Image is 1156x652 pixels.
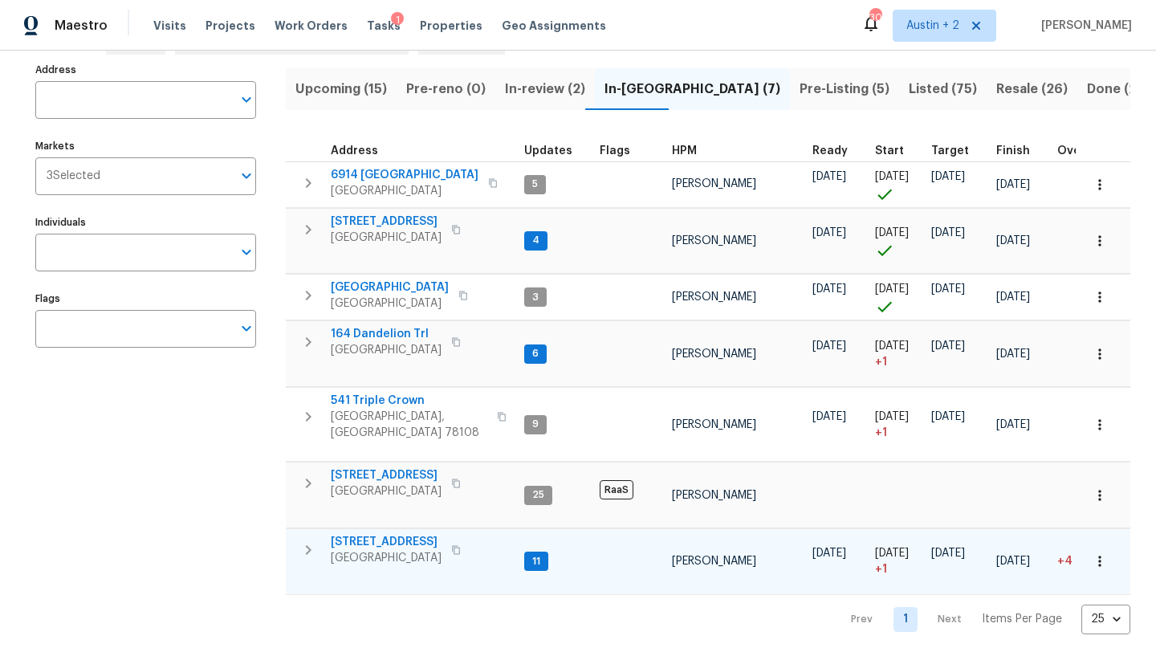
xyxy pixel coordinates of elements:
[331,295,449,312] span: [GEOGRAPHIC_DATA]
[812,171,846,182] span: [DATE]
[996,78,1068,100] span: Resale (26)
[869,388,925,462] td: Project started 1 days late
[996,145,1030,157] span: Finish
[836,605,1130,634] nav: Pagination Navigation
[672,490,756,501] span: [PERSON_NAME]
[812,145,862,157] div: Earliest renovation start date (first business day after COE or Checkout)
[996,291,1030,303] span: [DATE]
[420,18,482,34] span: Properties
[331,342,442,358] span: [GEOGRAPHIC_DATA]
[391,12,404,28] div: 1
[331,145,378,157] span: Address
[931,283,965,295] span: [DATE]
[875,354,887,370] span: + 1
[869,208,925,274] td: Project started on time
[909,78,977,100] span: Listed (75)
[931,227,965,238] span: [DATE]
[875,283,909,295] span: [DATE]
[35,218,256,227] label: Individuals
[875,145,918,157] div: Actual renovation start date
[295,78,387,100] span: Upcoming (15)
[331,167,478,183] span: 6914 [GEOGRAPHIC_DATA]
[600,145,630,157] span: Flags
[672,178,756,189] span: [PERSON_NAME]
[35,294,256,304] label: Flags
[331,279,449,295] span: [GEOGRAPHIC_DATA]
[869,529,925,595] td: Project started 1 days late
[672,419,756,430] span: [PERSON_NAME]
[672,348,756,360] span: [PERSON_NAME]
[672,145,697,157] span: HPM
[906,18,959,34] span: Austin + 2
[1057,145,1099,157] span: Overall
[996,235,1030,247] span: [DATE]
[604,78,780,100] span: In-[GEOGRAPHIC_DATA] (7)
[672,291,756,303] span: [PERSON_NAME]
[331,534,442,550] span: [STREET_ADDRESS]
[931,145,983,157] div: Target renovation project end date
[526,234,546,247] span: 4
[1057,556,1073,567] span: +4
[235,241,258,263] button: Open
[47,169,100,183] span: 3 Selected
[331,393,487,409] span: 541 Triple Crown
[235,88,258,111] button: Open
[235,165,258,187] button: Open
[812,411,846,422] span: [DATE]
[812,548,846,559] span: [DATE]
[526,347,545,361] span: 6
[275,18,348,34] span: Work Orders
[526,555,547,568] span: 11
[526,291,545,304] span: 3
[505,78,585,100] span: In-review (2)
[875,561,887,577] span: + 1
[875,411,909,422] span: [DATE]
[996,419,1030,430] span: [DATE]
[996,556,1030,567] span: [DATE]
[812,340,846,352] span: [DATE]
[1051,529,1120,595] td: 4 day(s) past target finish date
[55,18,108,34] span: Maestro
[331,230,442,246] span: [GEOGRAPHIC_DATA]
[35,141,256,151] label: Markets
[875,425,887,441] span: + 1
[235,317,258,340] button: Open
[875,171,909,182] span: [DATE]
[875,145,904,157] span: Start
[672,556,756,567] span: [PERSON_NAME]
[812,145,848,157] span: Ready
[206,18,255,34] span: Projects
[869,161,925,207] td: Project started on time
[996,145,1044,157] div: Projected renovation finish date
[982,611,1062,627] p: Items Per Page
[672,235,756,247] span: [PERSON_NAME]
[875,548,909,559] span: [DATE]
[331,483,442,499] span: [GEOGRAPHIC_DATA]
[931,145,969,157] span: Target
[502,18,606,34] span: Geo Assignments
[996,348,1030,360] span: [DATE]
[996,179,1030,190] span: [DATE]
[800,78,889,100] span: Pre-Listing (5)
[1035,18,1132,34] span: [PERSON_NAME]
[153,18,186,34] span: Visits
[331,214,442,230] span: [STREET_ADDRESS]
[331,326,442,342] span: 164 Dandelion Trl
[875,340,909,352] span: [DATE]
[367,20,401,31] span: Tasks
[875,227,909,238] span: [DATE]
[406,78,486,100] span: Pre-reno (0)
[526,488,551,502] span: 25
[600,480,633,499] span: RaaS
[331,467,442,483] span: [STREET_ADDRESS]
[524,145,572,157] span: Updates
[1057,145,1113,157] div: Days past target finish date
[869,321,925,387] td: Project started 1 days late
[331,183,478,199] span: [GEOGRAPHIC_DATA]
[931,411,965,422] span: [DATE]
[812,227,846,238] span: [DATE]
[331,409,487,441] span: [GEOGRAPHIC_DATA], [GEOGRAPHIC_DATA] 78108
[931,548,965,559] span: [DATE]
[869,275,925,320] td: Project started on time
[526,177,544,191] span: 5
